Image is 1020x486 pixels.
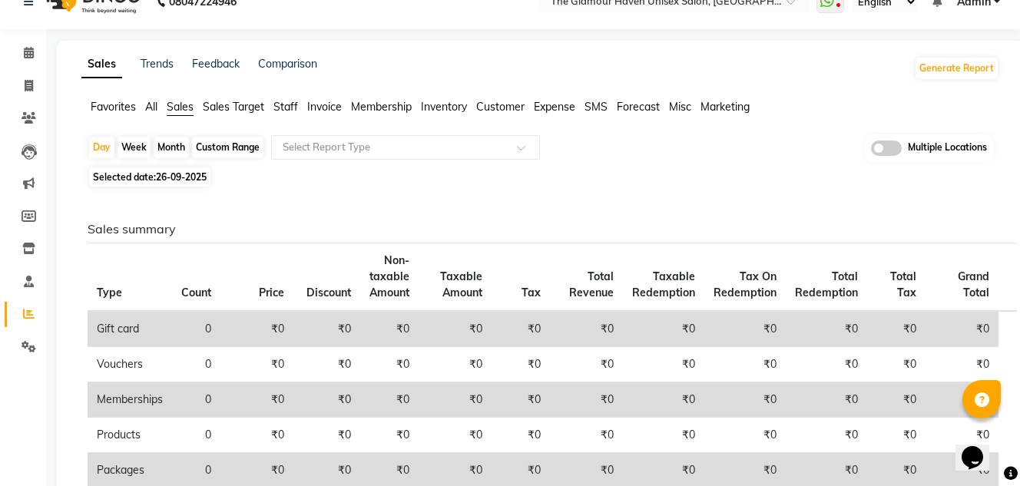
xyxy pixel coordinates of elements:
[259,286,284,299] span: Price
[623,311,704,347] td: ₹0
[704,347,786,382] td: ₹0
[220,382,293,418] td: ₹0
[419,418,492,453] td: ₹0
[258,57,317,71] a: Comparison
[550,311,623,347] td: ₹0
[220,347,293,382] td: ₹0
[273,100,298,114] span: Staff
[867,311,926,347] td: ₹0
[203,100,264,114] span: Sales Target
[958,269,989,299] span: Grand Total
[419,382,492,418] td: ₹0
[192,137,263,158] div: Custom Range
[81,51,122,78] a: Sales
[534,100,575,114] span: Expense
[360,347,419,382] td: ₹0
[172,311,220,347] td: 0
[585,100,608,114] span: SMS
[192,57,240,71] a: Feedback
[492,347,550,382] td: ₹0
[569,269,614,299] span: Total Revenue
[786,418,867,453] td: ₹0
[908,141,987,156] span: Multiple Locations
[700,100,750,114] span: Marketing
[89,167,210,187] span: Selected date:
[704,382,786,418] td: ₹0
[306,286,351,299] span: Discount
[360,418,419,453] td: ₹0
[154,137,189,158] div: Month
[926,382,998,418] td: ₹0
[118,137,151,158] div: Week
[88,311,172,347] td: Gift card
[550,418,623,453] td: ₹0
[88,418,172,453] td: Products
[91,100,136,114] span: Favorites
[156,171,207,183] span: 26-09-2025
[172,382,220,418] td: 0
[419,347,492,382] td: ₹0
[926,311,998,347] td: ₹0
[360,311,419,347] td: ₹0
[704,311,786,347] td: ₹0
[926,418,998,453] td: ₹0
[632,269,695,299] span: Taxable Redemption
[97,286,122,299] span: Type
[492,382,550,418] td: ₹0
[419,311,492,347] td: ₹0
[704,418,786,453] td: ₹0
[440,269,482,299] span: Taxable Amount
[307,100,342,114] span: Invoice
[476,100,525,114] span: Customer
[293,347,360,382] td: ₹0
[220,311,293,347] td: ₹0
[714,269,777,299] span: Tax On Redemption
[88,382,172,418] td: Memberships
[351,100,412,114] span: Membership
[293,382,360,418] td: ₹0
[492,418,550,453] td: ₹0
[623,418,704,453] td: ₹0
[890,269,916,299] span: Total Tax
[88,347,172,382] td: Vouchers
[172,347,220,382] td: 0
[360,382,419,418] td: ₹0
[492,311,550,347] td: ₹0
[172,418,220,453] td: 0
[550,347,623,382] td: ₹0
[623,347,704,382] td: ₹0
[786,382,867,418] td: ₹0
[623,382,704,418] td: ₹0
[421,100,467,114] span: Inventory
[786,311,867,347] td: ₹0
[916,58,998,79] button: Generate Report
[220,418,293,453] td: ₹0
[369,253,409,299] span: Non-taxable Amount
[786,347,867,382] td: ₹0
[867,382,926,418] td: ₹0
[181,286,211,299] span: Count
[89,137,114,158] div: Day
[145,100,157,114] span: All
[550,382,623,418] td: ₹0
[867,347,926,382] td: ₹0
[867,418,926,453] td: ₹0
[141,57,174,71] a: Trends
[167,100,194,114] span: Sales
[88,222,987,236] h6: Sales summary
[669,100,691,114] span: Misc
[293,418,360,453] td: ₹0
[522,286,541,299] span: Tax
[926,347,998,382] td: ₹0
[955,425,1005,471] iframe: chat widget
[617,100,660,114] span: Forecast
[293,311,360,347] td: ₹0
